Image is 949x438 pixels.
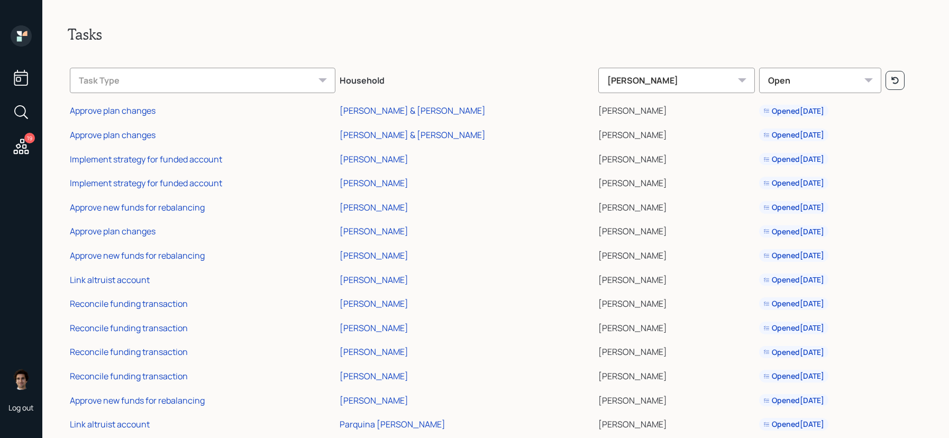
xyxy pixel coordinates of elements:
[68,25,924,43] h2: Tasks
[340,346,408,358] div: [PERSON_NAME]
[763,347,824,358] div: Opened [DATE]
[596,242,756,266] td: [PERSON_NAME]
[596,97,756,122] td: [PERSON_NAME]
[759,68,882,93] div: Open
[763,202,824,213] div: Opened [DATE]
[596,290,756,314] td: [PERSON_NAME]
[70,177,222,189] div: Implement strategy for funded account
[70,346,188,358] div: Reconcile funding transaction
[337,60,596,97] th: Household
[763,250,824,261] div: Opened [DATE]
[340,105,486,116] div: [PERSON_NAME] & [PERSON_NAME]
[763,298,824,309] div: Opened [DATE]
[70,202,205,213] div: Approve new funds for rebalancing
[70,105,156,116] div: Approve plan changes
[340,250,408,261] div: [PERSON_NAME]
[340,225,408,237] div: [PERSON_NAME]
[596,387,756,411] td: [PERSON_NAME]
[340,395,408,406] div: [PERSON_NAME]
[11,369,32,390] img: harrison-schaefer-headshot-2.png
[340,418,445,430] div: Parquina [PERSON_NAME]
[763,130,824,140] div: Opened [DATE]
[340,298,408,309] div: [PERSON_NAME]
[763,419,824,430] div: Opened [DATE]
[763,395,824,406] div: Opened [DATE]
[763,323,824,333] div: Opened [DATE]
[8,403,34,413] div: Log out
[340,274,408,286] div: [PERSON_NAME]
[596,194,756,218] td: [PERSON_NAME]
[70,250,205,261] div: Approve new funds for rebalancing
[596,121,756,145] td: [PERSON_NAME]
[340,370,408,382] div: [PERSON_NAME]
[70,395,205,406] div: Approve new funds for rebalancing
[763,106,824,116] div: Opened [DATE]
[70,153,222,165] div: Implement strategy for funded account
[340,177,408,189] div: [PERSON_NAME]
[598,68,754,93] div: [PERSON_NAME]
[596,314,756,339] td: [PERSON_NAME]
[596,410,756,435] td: [PERSON_NAME]
[596,218,756,242] td: [PERSON_NAME]
[763,226,824,237] div: Opened [DATE]
[340,322,408,334] div: [PERSON_NAME]
[70,274,150,286] div: Link altruist account
[70,129,156,141] div: Approve plan changes
[70,68,335,93] div: Task Type
[596,362,756,387] td: [PERSON_NAME]
[763,371,824,381] div: Opened [DATE]
[340,129,486,141] div: [PERSON_NAME] & [PERSON_NAME]
[24,133,35,143] div: 19
[70,225,156,237] div: Approve plan changes
[763,154,824,165] div: Opened [DATE]
[763,275,824,285] div: Opened [DATE]
[70,370,188,382] div: Reconcile funding transaction
[70,298,188,309] div: Reconcile funding transaction
[70,322,188,334] div: Reconcile funding transaction
[763,178,824,188] div: Opened [DATE]
[596,266,756,290] td: [PERSON_NAME]
[596,169,756,194] td: [PERSON_NAME]
[340,153,408,165] div: [PERSON_NAME]
[596,145,756,170] td: [PERSON_NAME]
[70,418,150,430] div: Link altruist account
[596,339,756,363] td: [PERSON_NAME]
[340,202,408,213] div: [PERSON_NAME]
